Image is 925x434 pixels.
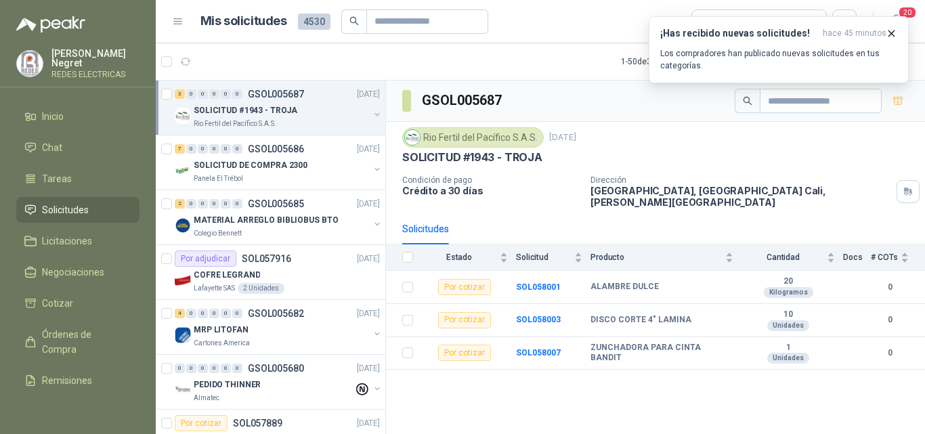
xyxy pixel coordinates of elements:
[232,144,242,154] div: 0
[194,269,260,282] p: COFRE LEGRAND
[16,368,139,393] a: Remisiones
[349,16,359,26] span: search
[186,309,196,318] div: 0
[741,253,824,262] span: Cantidad
[242,254,291,263] p: SOL057916
[186,89,196,99] div: 0
[741,244,843,271] th: Cantidad
[422,90,504,111] h3: GSOL005687
[402,150,542,165] p: SOLICITUD #1943 - TROJA
[590,315,691,326] b: DISCO CORTE 4" LAMINA
[516,315,561,324] b: SOL058003
[175,272,191,288] img: Company Logo
[871,281,909,294] b: 0
[16,166,139,192] a: Tareas
[402,175,580,185] p: Condición de pago
[402,221,449,236] div: Solicitudes
[357,417,380,430] p: [DATE]
[42,234,92,248] span: Licitaciones
[42,296,73,311] span: Cotizar
[209,199,219,209] div: 0
[16,16,85,32] img: Logo peakr
[764,287,813,298] div: Kilogramos
[42,202,89,217] span: Solicitudes
[421,253,497,262] span: Estado
[238,283,284,294] div: 2 Unidades
[438,312,491,328] div: Por cotizar
[16,322,139,362] a: Órdenes de Compra
[194,228,242,239] p: Colegio Bennett
[232,199,242,209] div: 0
[660,47,897,72] p: Los compradores han publicado nuevas solicitudes en tus categorías.
[438,345,491,361] div: Por cotizar
[16,228,139,254] a: Licitaciones
[767,353,809,364] div: Unidades
[17,51,43,77] img: Company Logo
[649,16,909,83] button: ¡Has recibido nuevas solicitudes!hace 45 minutos Los compradores han publicado nuevas solicitudes...
[741,343,835,353] b: 1
[743,96,752,106] span: search
[194,283,235,294] p: Lafayette SAS
[232,89,242,99] div: 0
[16,259,139,285] a: Negociaciones
[232,364,242,373] div: 0
[42,327,127,357] span: Órdenes de Compra
[248,199,304,209] p: GSOL005685
[871,347,909,360] b: 0
[516,253,572,262] span: Solicitud
[357,198,380,211] p: [DATE]
[209,364,219,373] div: 0
[298,14,330,30] span: 4530
[209,144,219,154] div: 0
[175,196,383,239] a: 2 0 0 0 0 0 GSOL005685[DATE] Company LogoMATERIAL ARREGLO BIBLIOBUS BTOColegio Bennett
[357,362,380,375] p: [DATE]
[175,141,383,184] a: 7 0 0 0 0 0 GSOL005686[DATE] Company LogoSOLICITUD DE COMPRA 2300Panela El Trébol
[843,244,871,271] th: Docs
[871,253,898,262] span: # COTs
[194,393,219,404] p: Almatec
[175,415,228,431] div: Por cotizar
[621,51,709,72] div: 1 - 50 de 3780
[175,364,185,373] div: 0
[516,282,561,292] b: SOL058001
[590,253,723,262] span: Producto
[42,171,72,186] span: Tareas
[175,327,191,343] img: Company Logo
[51,49,139,68] p: [PERSON_NAME] Negret
[741,276,835,287] b: 20
[590,244,741,271] th: Producto
[221,364,231,373] div: 0
[438,279,491,295] div: Por cotizar
[357,253,380,265] p: [DATE]
[221,144,231,154] div: 0
[175,309,185,318] div: 4
[51,70,139,79] p: REDES ELECTRICAS
[175,144,185,154] div: 7
[175,162,191,179] img: Company Logo
[194,104,297,117] p: SOLICITUD #1943 - TROJA
[221,89,231,99] div: 0
[175,217,191,234] img: Company Logo
[194,324,249,337] p: MRP LITOFAN
[16,104,139,129] a: Inicio
[198,144,208,154] div: 0
[357,143,380,156] p: [DATE]
[42,373,92,388] span: Remisiones
[200,12,287,31] h1: Mis solicitudes
[221,309,231,318] div: 0
[194,378,261,391] p: PEDIDO THINNER
[175,86,383,129] a: 3 0 0 0 0 0 GSOL005687[DATE] Company LogoSOLICITUD #1943 - TROJARio Fertil del Pacífico S.A.S.
[823,28,886,39] span: hace 45 minutos
[767,320,809,331] div: Unidades
[209,309,219,318] div: 0
[175,251,236,267] div: Por adjudicar
[357,307,380,320] p: [DATE]
[741,309,835,320] b: 10
[590,175,891,185] p: Dirección
[898,6,917,19] span: 20
[194,118,276,129] p: Rio Fertil del Pacífico S.A.S.
[248,309,304,318] p: GSOL005682
[405,130,420,145] img: Company Logo
[402,185,580,196] p: Crédito a 30 días
[175,382,191,398] img: Company Logo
